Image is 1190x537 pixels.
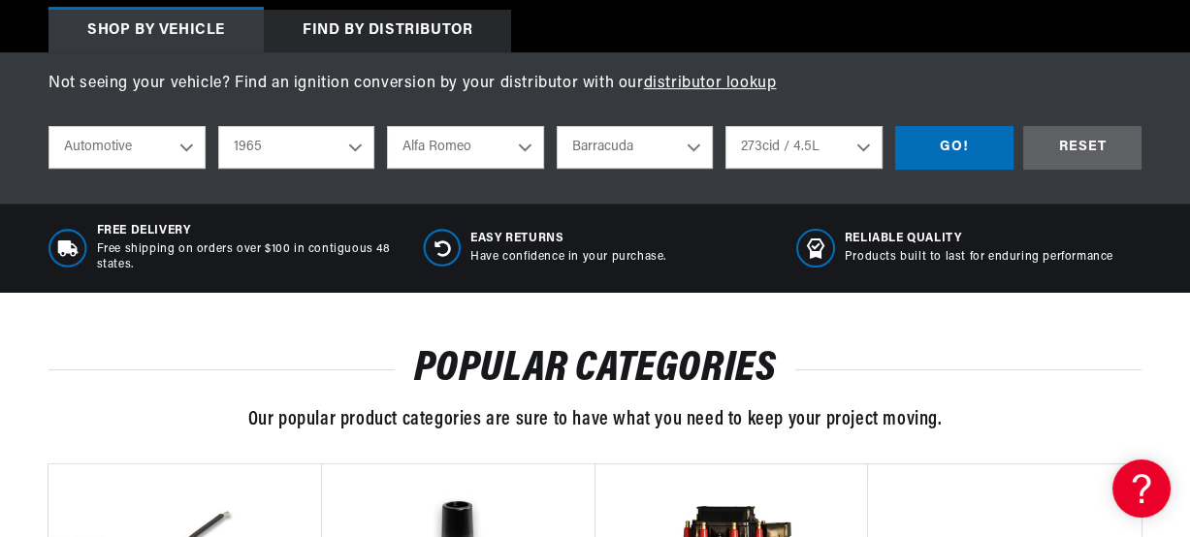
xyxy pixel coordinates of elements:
p: Not seeing your vehicle? Find an ignition conversion by your distributor with our [48,72,1142,97]
select: Engine [725,126,883,169]
p: Products built to last for enduring performance [845,249,1113,266]
div: RESET [1023,126,1142,170]
p: Have confidence in your purchase. [470,249,666,266]
div: GO! [895,126,1013,170]
span: Free Delivery [97,223,394,239]
div: Shop by vehicle [48,10,264,52]
select: Make [387,126,544,169]
select: Year [218,126,375,169]
span: RELIABLE QUALITY [845,231,1113,247]
a: distributor lookup [644,76,777,91]
select: Model [557,126,714,169]
p: Free shipping on orders over $100 in contiguous 48 states. [97,241,394,274]
div: Find by Distributor [264,10,511,52]
span: Easy Returns [470,231,666,247]
select: Ride Type [48,126,206,169]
